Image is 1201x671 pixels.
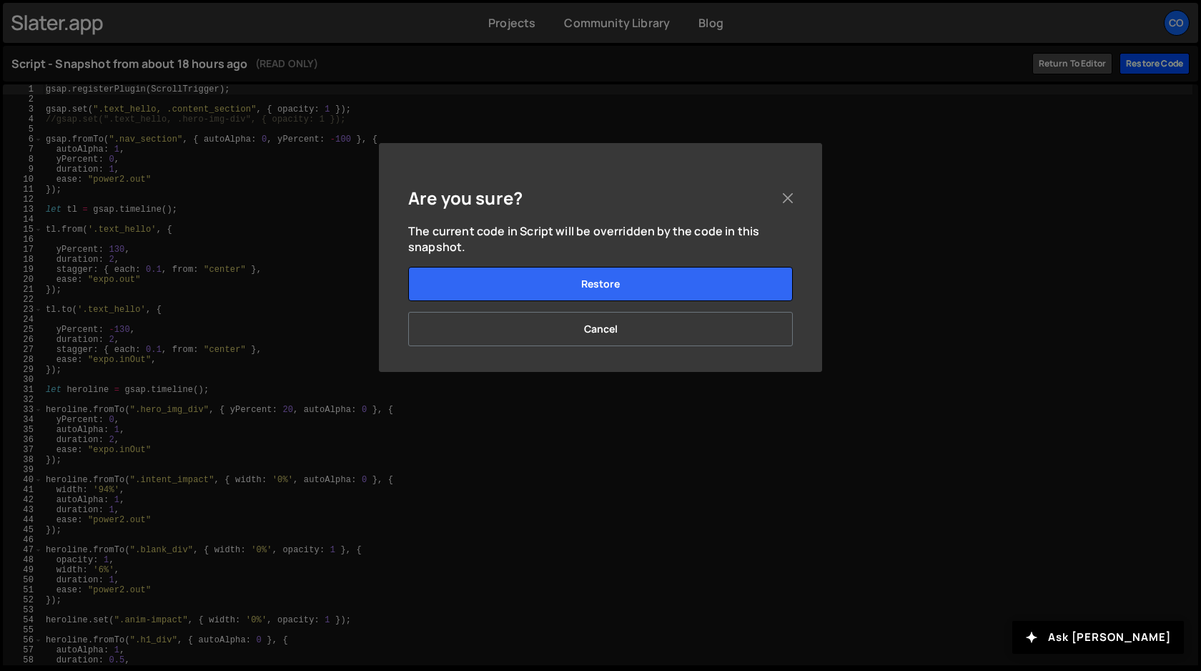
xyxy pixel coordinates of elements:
[408,267,793,301] button: Restore
[1012,621,1184,654] button: Ask [PERSON_NAME]
[777,187,799,209] button: Close
[408,187,523,209] h5: Are you sure?
[408,312,793,346] button: Cancel
[408,223,793,255] p: The current code in Script will be overridden by the code in this snapshot.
